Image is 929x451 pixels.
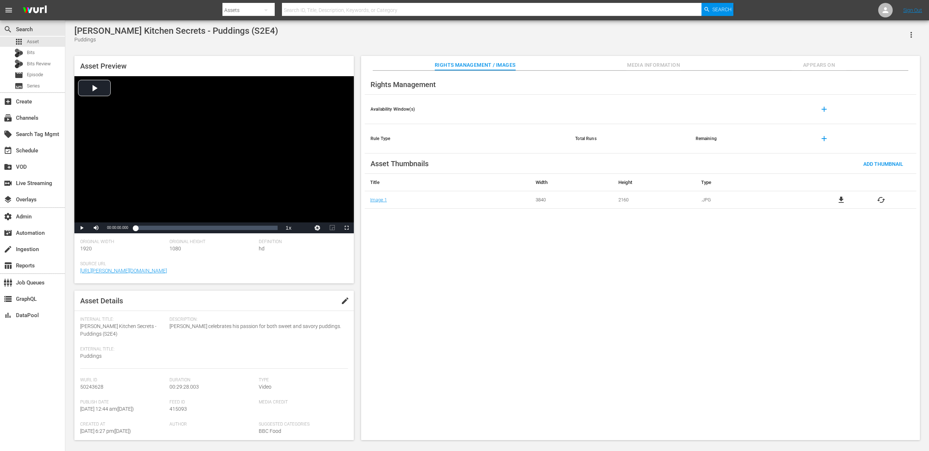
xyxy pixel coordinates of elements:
[837,196,846,204] a: file_download
[339,222,354,233] button: Fullscreen
[89,222,103,233] button: Mute
[792,61,846,70] span: Appears On
[4,114,12,122] span: Channels
[169,239,255,245] span: Original Height
[27,60,51,67] span: Bits Review
[80,406,134,412] span: [DATE] 12:44 am ( [DATE] )
[80,377,166,383] span: Wurl Id
[80,261,344,267] span: Source Url
[4,212,12,221] span: Admin
[815,101,833,118] button: add
[701,3,733,16] button: Search
[80,239,166,245] span: Original Width
[858,161,909,167] span: Add Thumbnail
[15,60,23,68] div: Bits Review
[80,353,102,359] span: Puddings
[259,428,281,434] span: BBC Food
[371,80,436,89] span: Rights Management
[80,62,127,70] span: Asset Preview
[371,159,429,168] span: Asset Thumbnails
[169,317,344,323] span: Description:
[80,428,131,434] span: [DATE] 6:27 pm ( [DATE] )
[15,49,23,57] div: Bits
[613,191,696,209] td: 2160
[80,422,166,427] span: Created At
[877,196,885,204] button: cached
[27,38,39,45] span: Asset
[259,377,344,383] span: Type
[80,399,166,405] span: Publish Date
[15,71,23,79] span: Episode
[341,296,349,305] span: edit
[4,278,12,287] span: Job Queues
[4,163,12,171] span: VOD
[74,76,354,233] div: Video Player
[27,82,40,90] span: Series
[80,296,123,305] span: Asset Details
[15,37,23,46] span: Asset
[820,134,828,143] span: add
[80,384,103,390] span: 50243628
[259,239,344,245] span: Definition
[80,323,156,337] span: [PERSON_NAME] Kitchen Secrets - Puddings (S2E4)
[259,384,271,390] span: Video
[169,384,199,390] span: 00:29:28.003
[569,124,689,153] th: Total Runs
[107,226,128,230] span: 00:00:00.000
[530,191,613,209] td: 3840
[281,222,296,233] button: Playback Rate
[712,3,732,16] span: Search
[858,157,909,170] button: Add Thumbnail
[435,61,515,70] span: Rights Management / Images
[17,2,52,19] img: ans4CAIJ8jUAAAAAAAAAAAAAAAAAAAAAAAAgQb4GAAAAAAAAAAAAAAAAAAAAAAAAJMjXAAAAAAAAAAAAAAAAAAAAAAAAgAT5G...
[169,422,255,427] span: Author
[370,197,387,202] a: Image 1
[696,191,806,209] td: .JPG
[259,246,265,251] span: hd
[310,222,325,233] button: Jump To Time
[530,174,613,191] th: Width
[820,105,828,114] span: add
[325,222,339,233] button: Picture-in-Picture
[365,174,530,191] th: Title
[80,347,166,352] span: External Title:
[27,49,35,56] span: Bits
[135,226,278,230] div: Progress Bar
[4,130,12,139] span: Search Tag Mgmt
[815,130,833,147] button: add
[365,95,569,124] th: Availability Window(s)
[365,124,569,153] th: Rule Type
[4,25,12,34] span: Search
[259,399,344,405] span: Media Credit
[80,317,166,323] span: Internal Title:
[169,377,255,383] span: Duration
[4,229,12,237] span: Automation
[696,174,806,191] th: Type
[4,311,12,320] span: DataPool
[169,323,344,330] span: [PERSON_NAME] celebrates his passion for both sweet and savory puddings.
[74,222,89,233] button: Play
[4,146,12,155] span: Schedule
[613,174,696,191] th: Height
[690,124,810,153] th: Remaining
[169,406,187,412] span: 415093
[626,61,681,70] span: Media Information
[903,7,922,13] a: Sign Out
[4,6,13,15] span: menu
[4,261,12,270] span: Reports
[169,246,181,251] span: 1080
[4,97,12,106] span: Create
[169,399,255,405] span: Feed ID
[74,36,278,44] div: Puddings
[80,268,167,274] a: [URL][PERSON_NAME][DOMAIN_NAME]
[4,179,12,188] span: Live Streaming
[4,195,12,204] span: Overlays
[15,82,23,90] span: Series
[259,422,344,427] span: Suggested Categories
[80,246,92,251] span: 1920
[74,26,278,36] div: [PERSON_NAME] Kitchen Secrets - Puddings (S2E4)
[4,245,12,254] span: Ingestion
[27,71,43,78] span: Episode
